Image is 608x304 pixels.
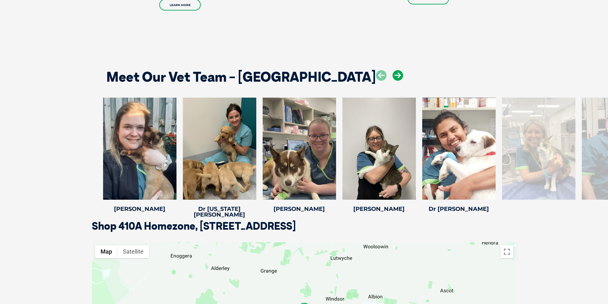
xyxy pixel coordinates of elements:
[183,206,256,218] h4: Dr [US_STATE][PERSON_NAME]
[500,245,513,258] button: Toggle fullscreen view
[106,70,376,84] h2: Meet Our Vet Team - [GEOGRAPHIC_DATA]
[263,206,336,212] h4: [PERSON_NAME]
[342,206,416,212] h4: [PERSON_NAME]
[422,206,496,212] h4: Dr [PERSON_NAME]
[103,206,176,212] h4: [PERSON_NAME]
[117,245,149,258] button: Show satellite imagery
[95,245,117,258] button: Show street map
